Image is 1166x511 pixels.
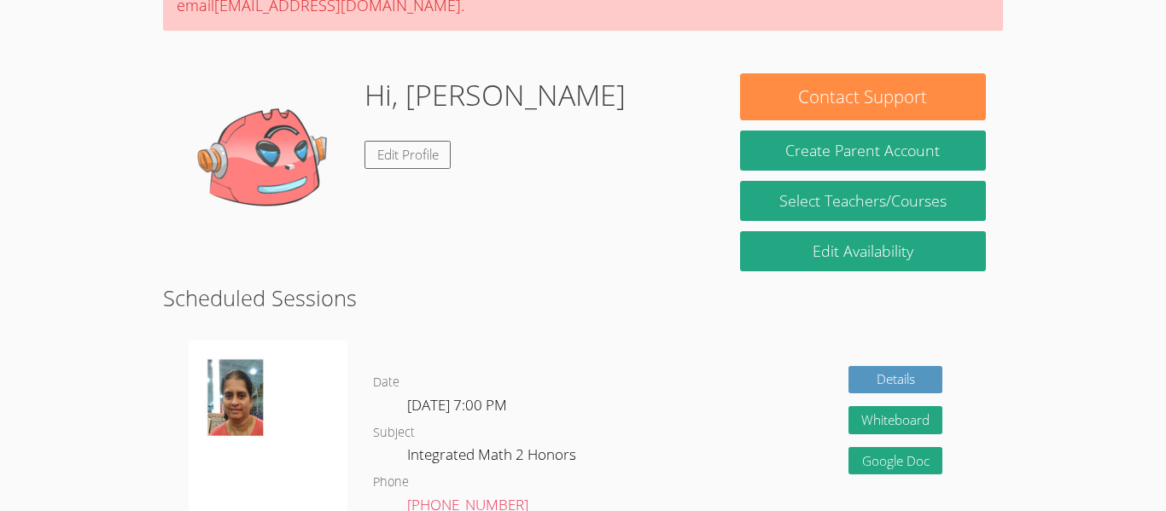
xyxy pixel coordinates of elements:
img: default.png [180,73,351,244]
button: Whiteboard [848,406,942,434]
dd: Integrated Math 2 Honors [407,443,580,472]
h1: Hi, [PERSON_NAME] [364,73,626,117]
a: Select Teachers/Courses [740,181,986,221]
a: Details [848,366,942,394]
button: Create Parent Account [740,131,986,171]
button: Contact Support [740,73,986,120]
a: Edit Profile [364,141,452,169]
dt: Phone [373,472,409,493]
a: Google Doc [848,447,942,475]
dt: Date [373,372,399,393]
h2: Scheduled Sessions [163,282,1003,314]
span: [DATE] 7:00 PM [407,395,507,415]
dt: Subject [373,422,415,444]
a: Edit Availability [740,231,986,271]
